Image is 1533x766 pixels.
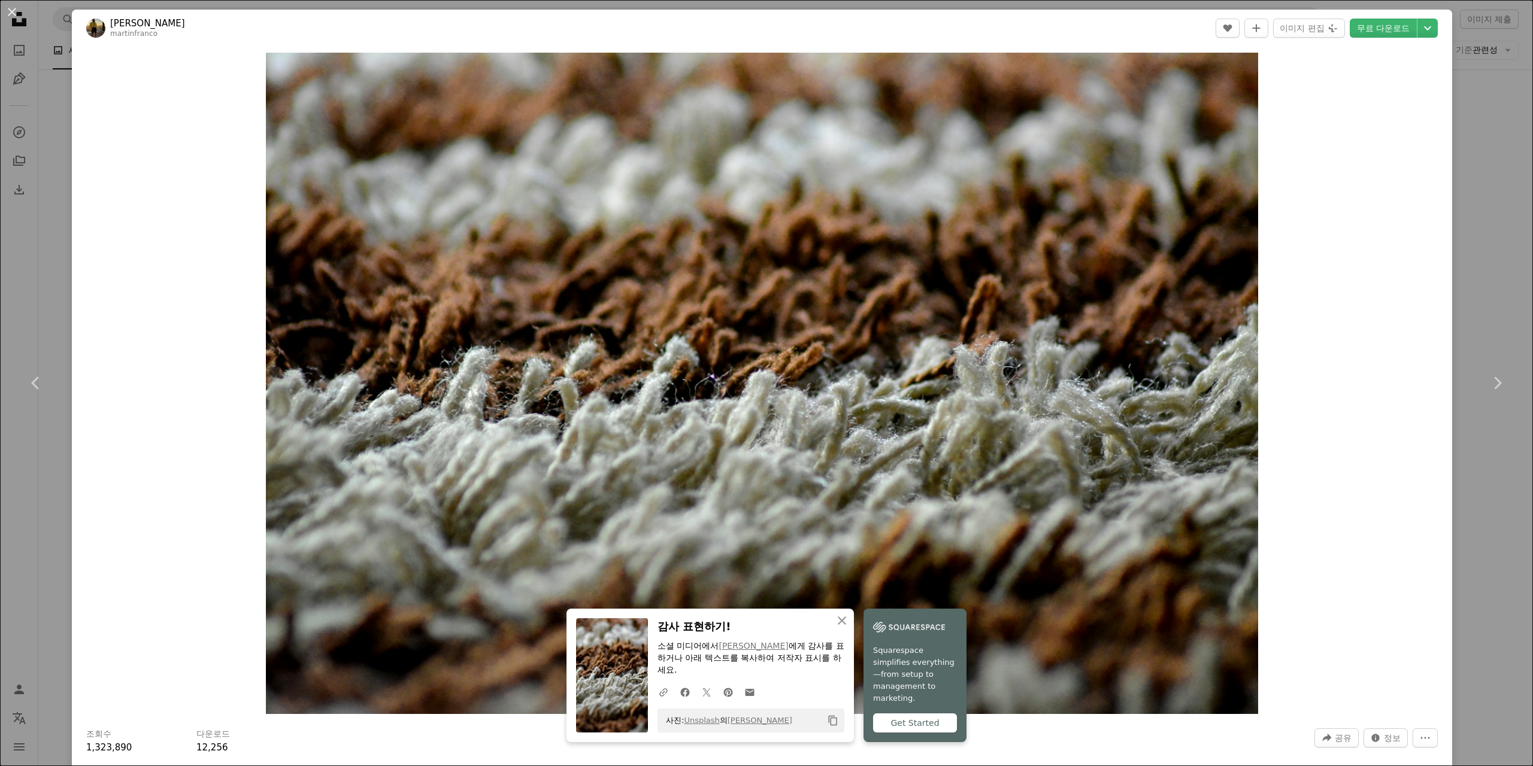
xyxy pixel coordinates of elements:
button: 컬렉션에 추가 [1244,19,1268,38]
a: [PERSON_NAME] [110,17,185,29]
a: Squarespace simplifies everything—from setup to management to marketing.Get Started [864,609,967,742]
a: [PERSON_NAME] [728,716,792,725]
a: 다음 [1461,326,1533,440]
a: Unsplash [684,716,719,725]
a: Pinterest에 공유 [717,680,739,704]
img: 갈색과 흰색 러그 [266,53,1259,714]
a: 이메일로 공유에 공유 [739,680,761,704]
button: 이 이미지 관련 통계 [1364,728,1408,747]
h3: 다운로드 [196,728,230,740]
button: 좋아요 [1216,19,1240,38]
h3: 조회수 [86,728,111,740]
span: 정보 [1384,729,1401,747]
span: 공유 [1335,729,1352,747]
span: Squarespace simplifies everything—from setup to management to marketing. [873,645,957,704]
img: file-1747939142011-51e5cc87e3c9 [873,618,945,636]
div: Get Started [873,713,957,732]
span: 사진: 의 [660,711,792,730]
button: 더 많은 작업 [1413,728,1438,747]
button: 이미지 편집 [1273,19,1344,38]
a: [PERSON_NAME] [719,641,788,651]
a: martinfranco [110,29,157,38]
span: 1,323,890 [86,742,132,753]
button: 클립보드에 복사하기 [823,710,843,731]
span: 12,256 [196,742,228,753]
p: 소셜 미디어에서 에게 감사를 표하거나 아래 텍스트를 복사하여 저작자 표시를 하세요. [658,640,844,676]
img: Martin Franco의 프로필로 이동 [86,19,105,38]
a: Facebook에 공유 [674,680,696,704]
button: 이 이미지 공유 [1314,728,1359,747]
button: 다운로드 크기 선택 [1417,19,1438,38]
button: 이 이미지 확대 [266,53,1259,714]
a: Twitter에 공유 [696,680,717,704]
a: 무료 다운로드 [1350,19,1417,38]
h3: 감사 표현하기! [658,618,844,636]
